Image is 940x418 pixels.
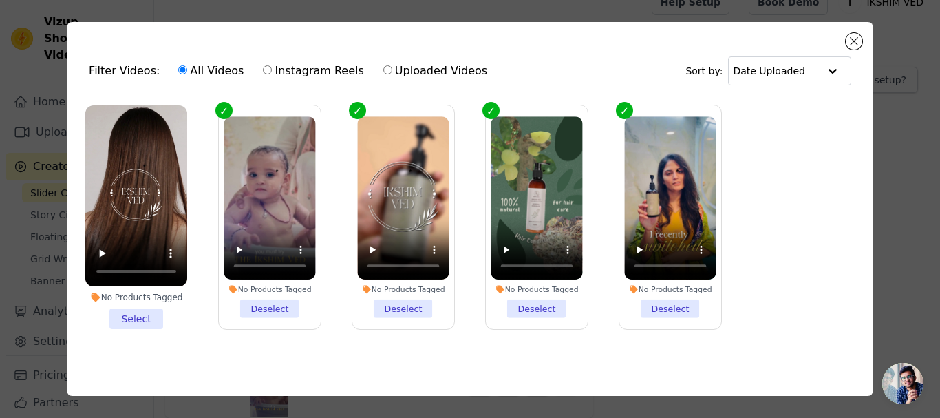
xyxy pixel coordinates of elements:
[178,62,244,80] label: All Videos
[357,284,449,294] div: No Products Tagged
[262,62,364,80] label: Instagram Reels
[85,292,187,303] div: No Products Tagged
[89,55,495,87] div: Filter Videos:
[491,284,582,294] div: No Products Tagged
[685,56,851,85] div: Sort by:
[882,363,923,404] div: Open chat
[846,33,862,50] button: Close modal
[224,284,315,294] div: No Products Tagged
[624,284,716,294] div: No Products Tagged
[383,62,488,80] label: Uploaded Videos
